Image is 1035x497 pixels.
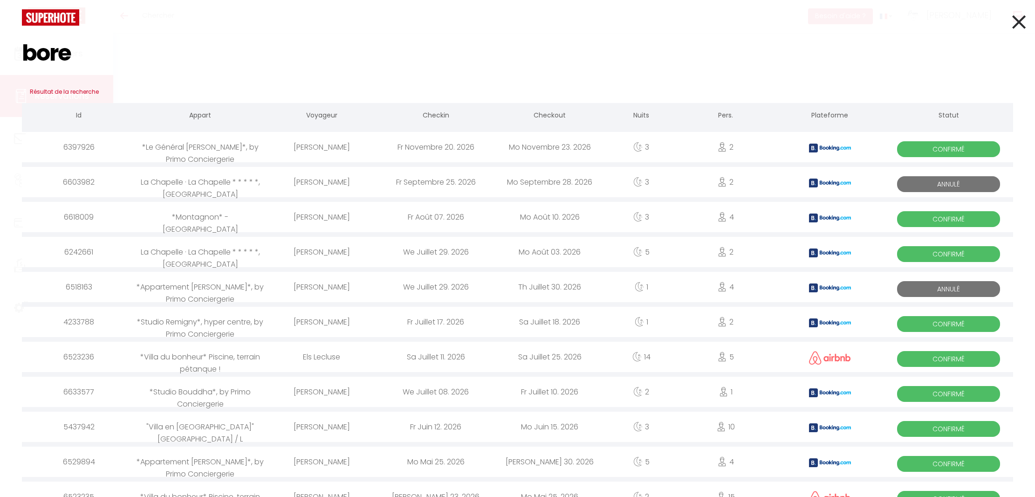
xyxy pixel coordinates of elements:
div: Fr Juillet 10. 2026 [493,377,607,407]
div: La Chapelle · La Chapelle * * * * *, [GEOGRAPHIC_DATA] [136,167,265,197]
div: 3 [607,132,676,162]
th: Pers. [676,103,775,130]
div: 5 [676,342,775,372]
div: [PERSON_NAME] [265,167,379,197]
th: Appart [136,103,265,130]
div: 6529894 [22,447,136,477]
div: 14 [607,342,676,372]
img: booking2.png [809,214,851,222]
div: 1 [607,307,676,337]
input: Tapez pour rechercher... [22,26,1013,81]
div: 2 [676,132,775,162]
div: [PERSON_NAME] [265,132,379,162]
div: 2 [676,237,775,267]
div: We Juillet 29. 2026 [379,272,493,302]
div: Mo Août 10. 2026 [493,202,607,232]
span: Confirmé [897,421,1000,437]
div: 2 [676,167,775,197]
div: Mo Novembre 23. 2026 [493,132,607,162]
div: 4 [676,272,775,302]
div: *Appartement [PERSON_NAME]*, by Primo Conciergerie [136,272,265,302]
div: Els Lecluse [265,342,379,372]
div: 6518163 [22,272,136,302]
th: Checkin [379,103,493,130]
img: booking2.png [809,283,851,292]
div: [PERSON_NAME] [265,237,379,267]
span: Confirmé [897,316,1000,332]
div: Sa Juillet 11. 2026 [379,342,493,372]
div: 5437942 [22,412,136,442]
div: [PERSON_NAME] [265,377,379,407]
div: We Juillet 08. 2026 [379,377,493,407]
h3: Résultat de la recherche [22,81,1013,103]
img: booking2.png [809,248,851,257]
div: 4 [676,447,775,477]
div: [PERSON_NAME] [265,272,379,302]
div: *Appartement [PERSON_NAME]*, by Primo Conciergerie [136,447,265,477]
span: Annulé [897,281,1000,297]
div: 6618009 [22,202,136,232]
div: *Montagnon* - [GEOGRAPHIC_DATA] [136,202,265,232]
img: booking2.png [809,144,851,152]
th: Statut [884,103,1014,130]
div: 10 [676,412,775,442]
div: 3 [607,412,676,442]
div: "Villa en [GEOGRAPHIC_DATA]" [GEOGRAPHIC_DATA] / L [136,412,265,442]
div: Mo Septembre 28. 2026 [493,167,607,197]
th: Voyageur [265,103,379,130]
div: 6242661 [22,237,136,267]
img: booking2.png [809,388,851,397]
img: booking2.png [809,179,851,187]
div: 6633577 [22,377,136,407]
div: 5 [607,237,676,267]
span: Confirmé [897,141,1000,157]
div: 3 [607,167,676,197]
img: logo [22,9,79,26]
div: 4233788 [22,307,136,337]
img: booking2.png [809,318,851,327]
span: Confirmé [897,351,1000,367]
div: [PERSON_NAME] [265,412,379,442]
span: Confirmé [897,246,1000,262]
div: 4 [676,202,775,232]
img: booking2.png [809,458,851,467]
div: [PERSON_NAME] [265,447,379,477]
div: [PERSON_NAME] [265,202,379,232]
div: *Le Général [PERSON_NAME]*, by Primo Conciergerie [136,132,265,162]
div: La Chapelle · La Chapelle * * * * *, [GEOGRAPHIC_DATA] [136,237,265,267]
div: 2 [607,377,676,407]
span: Confirmé [897,456,1000,472]
div: 1 [676,377,775,407]
div: 3 [607,202,676,232]
div: *Studio Bouddha*, by Primo Conciergerie [136,377,265,407]
div: 6603982 [22,167,136,197]
div: Sa Juillet 25. 2026 [493,342,607,372]
div: Sa Juillet 18. 2026 [493,307,607,337]
span: Confirmé [897,386,1000,402]
div: 1 [607,272,676,302]
div: [PERSON_NAME] [265,307,379,337]
div: Mo Août 03. 2026 [493,237,607,267]
div: We Juillet 29. 2026 [379,237,493,267]
th: Plateforme [775,103,884,130]
th: Nuits [607,103,676,130]
img: airbnb2.png [809,351,851,365]
div: Fr Novembre 20. 2026 [379,132,493,162]
div: Fr Septembre 25. 2026 [379,167,493,197]
div: 5 [607,447,676,477]
div: Th Juillet 30. 2026 [493,272,607,302]
span: Confirmé [897,211,1000,227]
div: *Studio Remigny*, hyper centre, by Primo Conciergerie [136,307,265,337]
div: Fr Juin 12. 2026 [379,412,493,442]
th: Checkout [493,103,607,130]
img: booking2.png [809,423,851,432]
button: Ouvrir le widget de chat LiveChat [7,4,35,32]
div: Mo Juin 15. 2026 [493,412,607,442]
th: Id [22,103,136,130]
div: Fr Juillet 17. 2026 [379,307,493,337]
div: Fr Août 07. 2026 [379,202,493,232]
div: Mo Mai 25. 2026 [379,447,493,477]
div: *Villa du bonheur* Piscine, terrain pétanque ! [136,342,265,372]
div: 6397926 [22,132,136,162]
div: 2 [676,307,775,337]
